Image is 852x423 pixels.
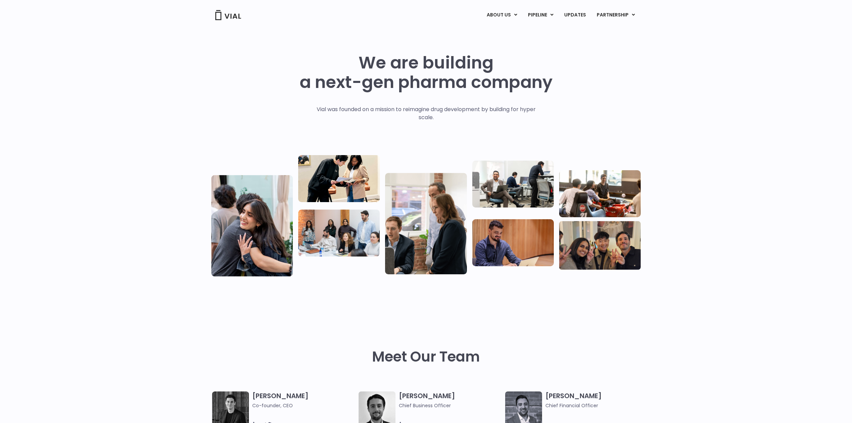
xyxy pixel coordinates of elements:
h3: [PERSON_NAME] [399,391,502,409]
span: Chief Financial Officer [545,402,648,409]
img: Two people looking at a paper talking. [298,155,380,202]
img: Eight people standing and sitting in an office [298,209,380,256]
p: Vial was founded on a mission to reimagine drug development by building for hyper scale. [310,105,543,122]
img: Man working at a computer [472,219,554,266]
span: Chief Business Officer [399,402,502,409]
img: Vial Life [211,175,293,276]
a: PARTNERSHIPMenu Toggle [591,9,640,21]
h3: [PERSON_NAME] [252,391,355,409]
img: Vial Logo [215,10,242,20]
img: Group of 3 people smiling holding up the peace sign [559,221,641,270]
a: UPDATES [559,9,591,21]
h1: We are building a next-gen pharma company [300,53,552,92]
h2: Meet Our Team [372,349,480,365]
a: PIPELINEMenu Toggle [523,9,558,21]
img: Group of people playing whirlyball [559,170,641,217]
span: Co-founder, CEO [252,402,355,409]
img: Group of three people standing around a computer looking at the screen [385,173,467,274]
img: Three people working in an office [472,160,554,207]
h3: [PERSON_NAME] [545,391,648,409]
a: ABOUT USMenu Toggle [481,9,522,21]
